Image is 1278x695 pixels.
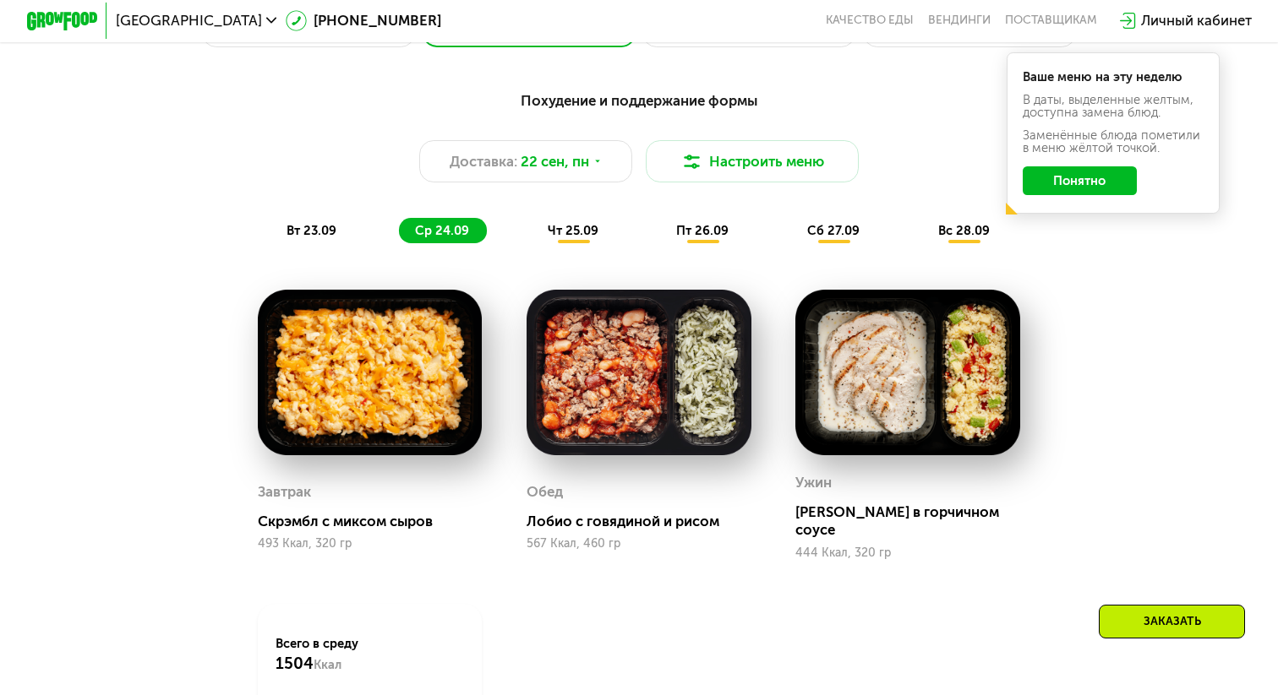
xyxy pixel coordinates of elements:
span: чт 25.09 [548,223,598,238]
a: Качество еды [826,14,914,28]
span: сб 27.09 [807,223,860,238]
div: 493 Ккал, 320 гр [258,537,483,551]
div: Личный кабинет [1141,10,1252,31]
span: Доставка: [450,151,517,172]
span: пт 26.09 [676,223,729,238]
div: Завтрак [258,479,311,506]
div: 444 Ккал, 320 гр [795,546,1020,560]
div: Лобио с говядиной и рисом [527,513,766,530]
span: [GEOGRAPHIC_DATA] [116,14,262,28]
div: 567 Ккал, 460 гр [527,537,751,551]
span: вт 23.09 [287,223,336,238]
button: Настроить меню [646,140,859,182]
button: Понятно [1023,166,1138,195]
div: поставщикам [1005,14,1097,28]
a: [PHONE_NUMBER] [286,10,442,31]
span: ср 24.09 [415,223,469,238]
div: В даты, выделенные желтым, доступна замена блюд. [1023,94,1204,118]
div: Обед [527,479,563,506]
a: Вендинги [928,14,991,28]
div: Всего в среду [276,635,465,674]
span: вс 28.09 [938,223,990,238]
div: Ужин [795,470,832,497]
div: Похудение и поддержание формы [113,90,1164,111]
span: Ккал [314,657,341,672]
div: Ваше меню на эту неделю [1023,71,1204,84]
span: 1504 [276,654,314,673]
div: Заменённые блюда пометили в меню жёлтой точкой. [1023,129,1204,154]
div: Скрэмбл с миксом сыров [258,513,497,530]
span: 22 сен, пн [521,151,589,172]
div: Заказать [1099,605,1245,638]
div: [PERSON_NAME] в горчичном соусе [795,503,1035,539]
